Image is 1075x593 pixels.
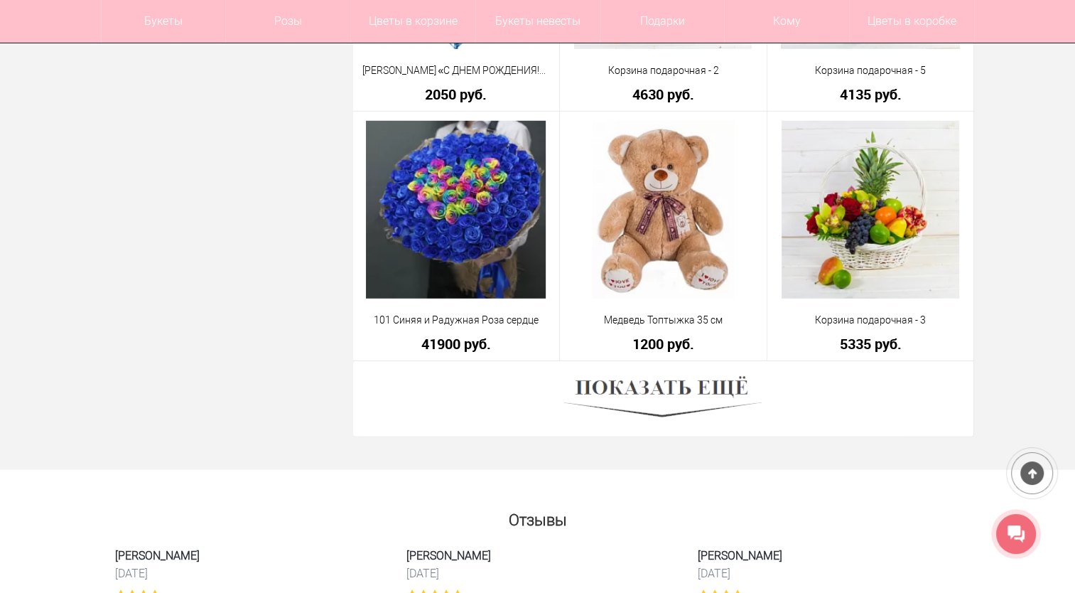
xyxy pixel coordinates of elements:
img: 101 Синяя и Радужная Роза сердце [366,121,546,299]
a: Корзина подарочная - 3 [777,313,965,328]
time: [DATE] [406,566,669,581]
a: Корзина подарочная - 2 [569,63,757,78]
img: Показать ещё [564,372,762,426]
img: Медведь Топтыжка 35 см [592,121,734,299]
span: [PERSON_NAME] [406,547,669,564]
h2: Отзывы [101,505,975,529]
a: 1200 руб. [569,336,757,351]
a: 101 Синяя и Радужная Роза сердце [362,313,551,328]
a: Корзина подарочная - 5 [777,63,965,78]
a: Показать ещё [564,392,762,404]
span: [PERSON_NAME] [698,547,961,564]
a: 5335 руб. [777,336,965,351]
a: Медведь Топтыжка 35 см [569,313,757,328]
a: 2050 руб. [362,87,551,102]
a: 41900 руб. [362,336,551,351]
img: Корзина подарочная - 3 [782,121,959,299]
time: [DATE] [115,566,378,581]
a: [PERSON_NAME] «С ДНЕМ РОЖДЕНИЯ!» - 10шт [362,63,551,78]
a: 4630 руб. [569,87,757,102]
time: [DATE] [698,566,961,581]
a: 4135 руб. [777,87,965,102]
span: [PERSON_NAME] [115,547,378,564]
